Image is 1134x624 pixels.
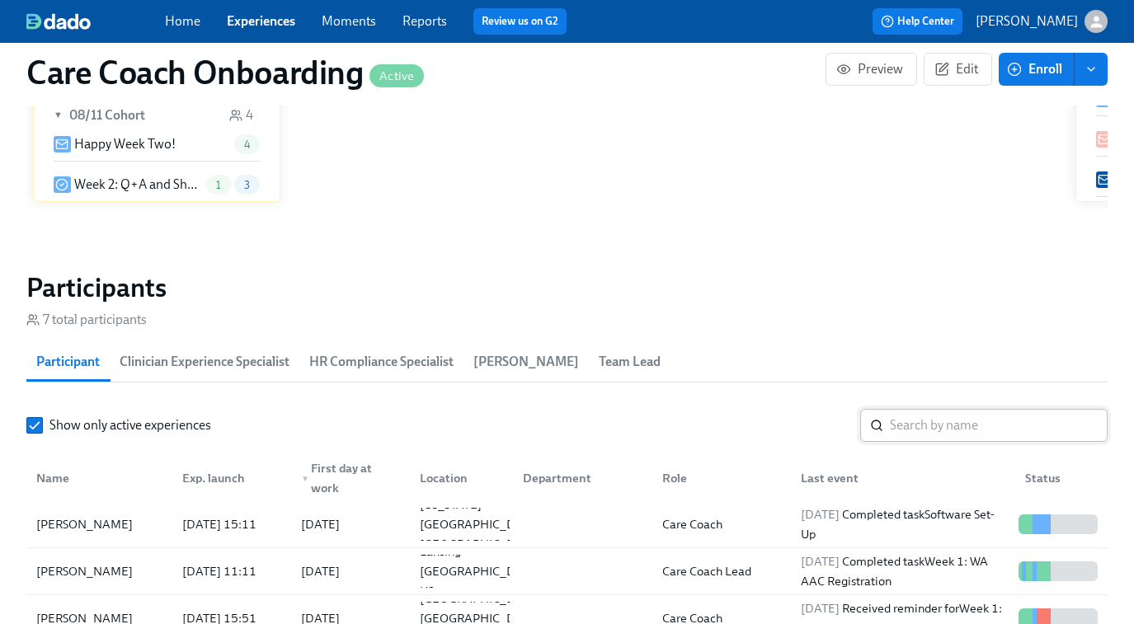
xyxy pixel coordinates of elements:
[74,135,176,153] p: Happy Week Two!
[30,468,169,488] div: Name
[309,350,454,373] span: HR Compliance Specialist
[794,504,1012,544] div: Completed task Software Set-Up
[26,311,147,329] div: 7 total participants
[473,8,567,35] button: Review us on G2
[49,416,211,434] span: Show only active experiences
[656,514,788,534] div: Care Coach
[826,53,917,86] button: Preview
[1012,462,1104,495] div: Status
[169,462,288,495] div: Exp. launch
[176,514,288,534] div: [DATE] 15:11
[413,495,548,554] div: [US_STATE] [GEOGRAPHIC_DATA] [GEOGRAPHIC_DATA]
[890,409,1108,442] input: Search by name
[26,271,1108,304] h2: Participants
[924,53,992,86] button: Edit
[413,468,509,488] div: Location
[36,350,100,373] span: Participant
[938,61,978,77] span: Edit
[413,542,548,601] div: Lansing [GEOGRAPHIC_DATA] US
[402,13,447,29] a: Reports
[30,462,169,495] div: Name
[288,462,407,495] div: ▼First day at work
[976,10,1108,33] button: [PERSON_NAME]
[206,179,231,191] span: 1
[840,61,903,77] span: Preview
[227,13,295,29] a: Experiences
[229,106,253,124] div: 4
[54,106,65,124] span: ▼
[473,350,579,373] span: [PERSON_NAME]
[1010,61,1062,77] span: Enroll
[1075,53,1108,86] button: enroll
[26,13,165,30] a: dado
[120,350,289,373] span: Clinician Experience Specialist
[74,176,200,194] p: Week 2: Q+A and Shadowing
[294,458,407,498] div: First day at work
[322,13,376,29] a: Moments
[788,462,1012,495] div: Last event
[873,8,962,35] button: Help Center
[656,468,788,488] div: Role
[999,53,1075,86] button: Enroll
[510,462,649,495] div: Department
[301,561,340,581] div: [DATE]
[794,551,1012,591] div: Completed task Week 1: WA AAC Registration
[30,514,169,534] div: [PERSON_NAME]
[801,507,840,522] span: [DATE]
[30,561,169,581] div: [PERSON_NAME]
[976,12,1078,30] p: [PERSON_NAME]
[301,514,340,534] div: [DATE]
[369,70,424,82] span: Active
[656,561,788,581] div: Care Coach Lead
[69,106,145,124] h6: 08/11 Cohort
[234,179,260,191] span: 3
[516,468,649,488] div: Department
[801,554,840,569] span: [DATE]
[26,501,1108,548] div: [PERSON_NAME][DATE] 15:11[DATE][US_STATE] [GEOGRAPHIC_DATA] [GEOGRAPHIC_DATA]Care Coach[DATE] Com...
[881,13,954,30] span: Help Center
[165,13,200,29] a: Home
[301,475,309,483] span: ▼
[794,468,1012,488] div: Last event
[407,462,509,495] div: Location
[1019,468,1104,488] div: Status
[26,13,91,30] img: dado
[649,462,788,495] div: Role
[26,548,1108,595] div: [PERSON_NAME][DATE] 11:11[DATE]Lansing [GEOGRAPHIC_DATA] USCare Coach Lead[DATE] Completed taskWe...
[801,601,840,616] span: [DATE]
[176,468,288,488] div: Exp. launch
[599,350,661,373] span: Team Lead
[26,53,424,92] h1: Care Coach Onboarding
[176,561,288,581] div: [DATE] 11:11
[482,13,558,30] a: Review us on G2
[234,138,260,151] span: 4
